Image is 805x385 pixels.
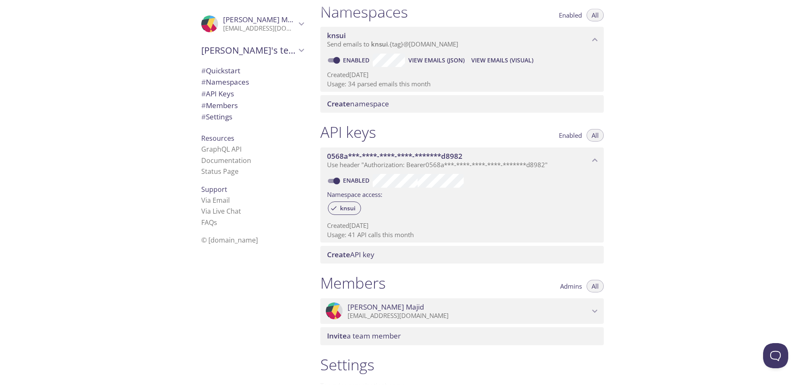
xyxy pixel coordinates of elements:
button: All [587,129,604,142]
div: Namespaces [195,76,310,88]
p: Usage: 41 API calls this month [327,230,597,239]
div: Members [195,100,310,111]
div: Abdul's team [195,39,310,61]
button: Enabled [554,129,587,142]
span: # [201,101,206,110]
p: Usage: 34 parsed emails this month [327,80,597,88]
div: knsui namespace [320,27,604,53]
span: API key [327,250,374,259]
span: Create [327,99,350,109]
label: Namespace access: [327,188,382,200]
div: Invite a team member [320,327,604,345]
span: Members [201,101,238,110]
h1: Settings [320,355,604,374]
h1: Members [320,274,386,292]
span: API Keys [201,89,234,98]
a: Enabled [342,56,373,64]
div: Create API Key [320,246,604,264]
span: knsui [371,40,388,48]
div: API Keys [195,88,310,100]
div: Abdul Majid [195,10,310,38]
span: Namespaces [201,77,249,87]
span: s [214,218,217,227]
div: Team Settings [195,111,310,123]
div: Abdul Majid [320,298,604,324]
div: Quickstart [195,65,310,77]
span: Create [327,250,350,259]
button: Admins [555,280,587,292]
span: # [201,77,206,87]
span: a team member [327,331,401,341]
div: Create namespace [320,95,604,113]
button: Enabled [554,9,587,21]
span: Quickstart [201,66,240,75]
button: All [587,280,604,292]
span: Support [201,185,227,194]
a: Via Live Chat [201,207,241,216]
span: # [201,89,206,98]
a: Via Email [201,196,230,205]
span: knsui [335,204,361,212]
span: Resources [201,134,234,143]
span: Send emails to . {tag} @[DOMAIN_NAME] [327,40,458,48]
h1: API keys [320,123,376,142]
span: [PERSON_NAME]'s team [201,44,296,56]
div: knsui [328,202,361,215]
span: © [DOMAIN_NAME] [201,235,258,245]
span: View Emails (JSON) [408,55,465,65]
button: All [587,9,604,21]
span: View Emails (Visual) [471,55,533,65]
a: FAQ [201,218,217,227]
span: [PERSON_NAME] Majid [223,15,299,24]
p: [EMAIL_ADDRESS][DOMAIN_NAME] [348,312,589,320]
button: View Emails (JSON) [405,54,468,67]
iframe: Help Scout Beacon - Open [763,343,788,368]
a: GraphQL API [201,145,241,154]
span: namespace [327,99,389,109]
a: Enabled [342,176,373,184]
span: knsui [327,31,346,40]
span: # [201,66,206,75]
p: Created [DATE] [327,221,597,230]
span: [PERSON_NAME] Majid [348,302,424,312]
span: # [201,112,206,121]
a: Status Page [201,167,239,176]
a: Documentation [201,156,251,165]
span: Invite [327,331,347,341]
p: Created [DATE] [327,70,597,79]
button: View Emails (Visual) [468,54,537,67]
span: Settings [201,112,232,121]
h1: Namespaces [320,3,408,21]
p: [EMAIL_ADDRESS][DOMAIN_NAME] [223,24,296,33]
